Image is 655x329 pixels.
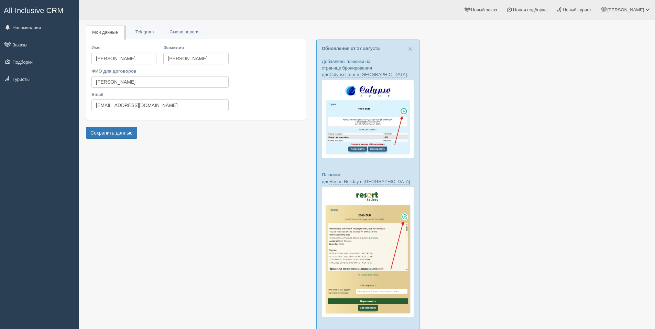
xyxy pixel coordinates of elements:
[163,44,228,51] label: Фамилия
[329,179,410,184] a: Resort Holiday в [GEOGRAPHIC_DATA]
[513,7,547,12] span: Новая подборка
[408,45,412,52] button: Close
[0,0,79,19] a: All-Inclusive CRM
[4,6,64,15] span: All-Inclusive CRM
[563,7,591,12] span: Новый турист
[129,25,160,39] a: Telegram
[322,187,414,318] img: resort-holiday-%D0%BF%D1%96%D0%B4%D0%B1%D1%96%D1%80%D0%BA%D0%B0-%D1%81%D1%80%D0%BC-%D0%B4%D0%BB%D...
[408,45,412,53] span: ×
[322,80,414,159] img: calypso-tour-proposal-crm-for-travel-agency.jpg
[91,76,229,88] input: Снежанна Гриценко
[86,127,137,139] button: Сохранить данные
[322,46,380,51] a: Обновления от 17 августа
[607,7,644,12] span: [PERSON_NAME]
[163,25,206,39] a: Смена пароля
[322,171,414,184] p: Плюсики для :
[170,29,199,34] span: Смена пароля
[329,72,407,77] a: Calypso Tour в [GEOGRAPHIC_DATA]
[471,7,497,12] span: Новый заказ
[91,68,229,74] label: ФИО для договоров
[86,25,124,40] a: Мои данные
[91,91,229,98] label: Email
[322,58,414,78] p: Добавлены плюсики на странице бронирования для :
[91,44,156,51] label: Имя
